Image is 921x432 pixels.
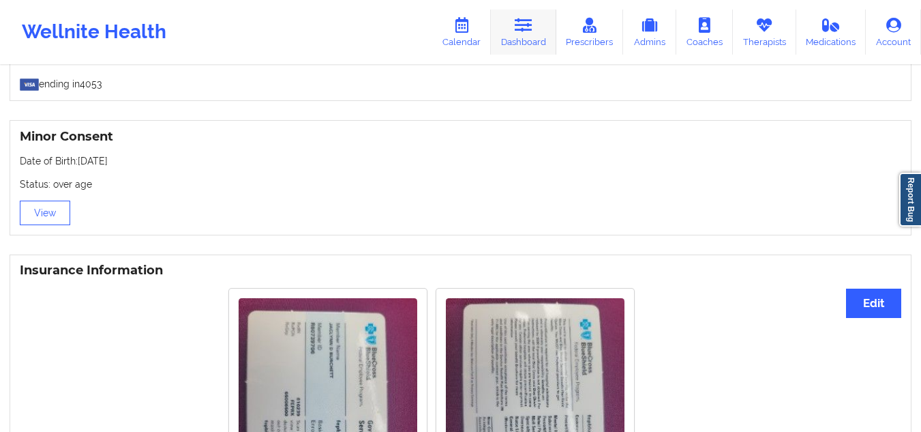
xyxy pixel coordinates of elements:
a: Therapists [733,10,796,55]
p: ending in 4053 [20,72,901,91]
button: View [20,201,70,225]
a: Account [866,10,921,55]
h3: Insurance Information [20,263,901,278]
p: Date of Birth: [DATE] [20,154,901,168]
a: Dashboard [491,10,556,55]
p: Status: over age [20,177,901,191]
button: Edit [846,289,901,318]
a: Coaches [676,10,733,55]
a: Admins [623,10,676,55]
a: Report Bug [899,173,921,227]
a: Calendar [432,10,491,55]
a: Prescribers [556,10,624,55]
a: Medications [796,10,866,55]
h3: Minor Consent [20,129,901,145]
